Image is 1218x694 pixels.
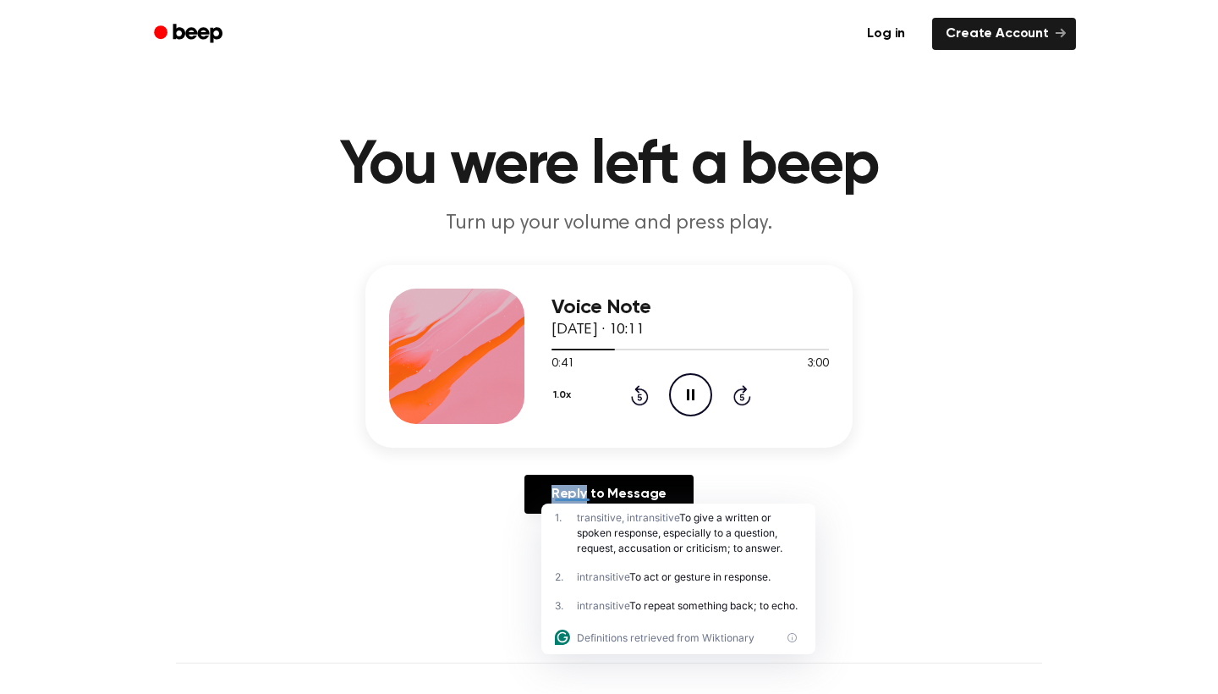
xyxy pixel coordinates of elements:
button: 1.0x [551,381,577,410]
p: Turn up your volume and press play. [284,210,934,238]
a: Beep [142,18,238,51]
h3: Voice Note [551,296,829,319]
h1: You were left a beep [176,135,1042,196]
a: Log in [850,14,922,53]
a: Reply to Message [524,475,694,514]
span: [DATE] · 10:11 [551,322,645,338]
span: 0:41 [551,355,573,373]
a: Create Account [932,18,1076,50]
span: 3:00 [807,355,829,373]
